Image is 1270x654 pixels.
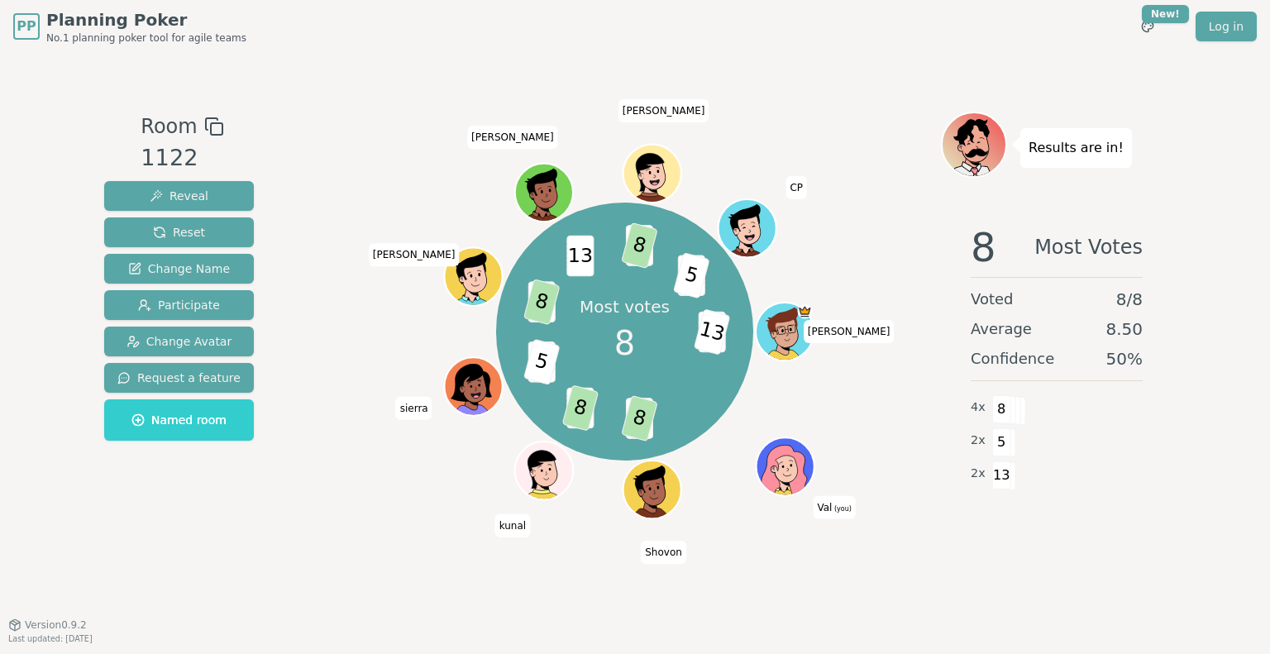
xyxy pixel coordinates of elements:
a: Log in [1196,12,1257,41]
span: 13 [992,461,1011,489]
button: New! [1133,12,1163,41]
span: Reset [153,224,205,241]
button: Change Name [104,254,254,284]
span: 8 [562,384,599,431]
span: 5 [673,252,710,298]
span: Click to change your name [641,541,686,564]
span: Reveal [150,188,208,204]
span: Most Votes [1034,227,1143,267]
span: Click to change your name [804,320,895,343]
div: New! [1142,5,1189,23]
p: Most votes [580,295,670,318]
p: Results are in! [1029,136,1124,160]
button: Named room [104,399,254,441]
span: Average [971,317,1032,341]
span: Named room [131,412,227,428]
span: (you) [832,505,852,513]
span: 8 [614,318,635,368]
span: Click to change your name [813,496,855,519]
span: Last updated: [DATE] [8,634,93,643]
span: Planning Poker [46,8,246,31]
button: Version0.9.2 [8,618,87,632]
span: 8.50 [1105,317,1143,341]
button: Request a feature [104,363,254,393]
span: No.1 planning poker tool for agile teams [46,31,246,45]
span: 8 [992,395,1011,423]
span: 50 % [1106,347,1143,370]
div: 1122 [141,141,223,175]
span: Version 0.9.2 [25,618,87,632]
span: Click to change your name [369,243,460,266]
span: Click to change your name [467,126,558,149]
span: Confidence [971,347,1054,370]
span: 8 [622,222,659,268]
span: Change Avatar [127,333,232,350]
span: 8 [622,394,659,441]
span: 5 [523,338,561,384]
span: 2 x [971,432,986,450]
button: Click to change your avatar [758,439,813,494]
span: Click to change your name [785,176,807,199]
span: Click to change your name [495,514,530,537]
button: Participate [104,290,254,320]
span: 5 [992,428,1011,456]
span: 4 x [971,399,986,417]
span: Participate [138,297,220,313]
span: 13 [567,235,594,276]
span: Voted [971,288,1014,311]
span: 8 / 8 [1116,288,1143,311]
a: PPPlanning PokerNo.1 planning poker tool for agile teams [13,8,246,45]
span: 13 [694,308,731,355]
span: 2 x [971,465,986,483]
span: Click to change your name [396,397,432,420]
span: 8 [523,279,561,325]
button: Change Avatar [104,327,254,356]
span: Room [141,112,197,141]
button: Reveal [104,181,254,211]
span: PP [17,17,36,36]
span: Change Name [128,260,230,277]
span: spencer is the host [798,304,813,319]
button: Reset [104,217,254,247]
span: Request a feature [117,370,241,386]
span: 8 [971,227,996,267]
span: Click to change your name [618,99,709,122]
